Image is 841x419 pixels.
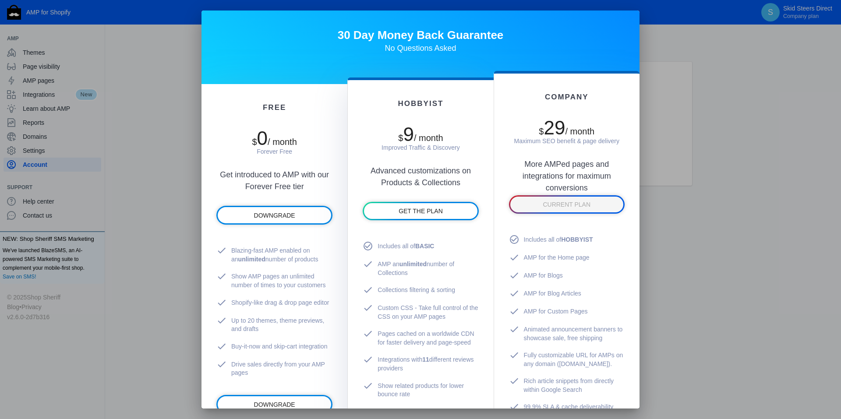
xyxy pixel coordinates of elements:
mat-icon: check [509,324,524,334]
span: Blazing-fast AMP enabled on an number of products [231,246,332,264]
li: Show related products for lower bounce rate [363,377,478,403]
a: GET THE PLAN [364,203,477,219]
span: / month [414,133,443,143]
li: 99.9% SLA & cache deliverability [509,398,625,416]
h4: No Questions Asked [201,44,640,53]
span: DOWNGRADE [254,212,295,219]
a: CURRENT PLAN [510,197,623,212]
mat-icon: check [509,252,524,263]
li: Shopify-like drag & drop page editor [216,294,332,312]
mat-icon: check [216,315,231,326]
a: DOWNGRADE [218,207,331,223]
span: GET THE PLAN [399,208,443,215]
a: DOWNGRADE [218,396,331,412]
mat-icon: check [363,303,378,313]
mat-icon: check [363,259,378,269]
div: Advanced customizations on Products & Collections [363,152,478,189]
mat-icon: check [363,285,378,295]
div: HOBBYIST [363,99,478,108]
span: $ [539,127,544,136]
span: Maximum SEO benefit & page delivery [514,137,619,144]
li: Custom CSS - Take full control of the CSS on your AMP pages [363,299,478,325]
li: Show AMP pages an unlimited number of times to your customers [216,268,332,294]
span: CURRENT PLAN [543,201,590,208]
mat-icon: check_circle_outline [509,234,524,245]
span: $ [252,137,257,147]
mat-icon: check [509,270,524,281]
mat-icon: check [509,350,524,360]
span: AMP an number of Collections [378,260,478,277]
mat-icon: check_circle_outline [363,241,378,251]
span: AMP for Custom Pages [524,307,588,316]
li: Drive sales directly from your AMP pages [216,356,332,382]
span: / month [565,127,594,136]
mat-icon: check [216,271,231,282]
mat-icon: check [216,297,231,308]
span: DOWNGRADE [254,401,295,408]
span: Includes all of [378,242,434,251]
li: Collections filtering & sorting [363,282,478,299]
span: / month [268,137,297,147]
span: Includes all of [524,236,593,244]
div: Get introduced to AMP with our Forever Free tier [216,156,332,193]
div: FREE [216,103,332,112]
mat-icon: check [216,359,231,370]
mat-icon: check [509,401,524,412]
mat-icon: check [509,306,524,317]
iframe: Drift Widget Chat Controller [797,375,830,408]
b: BASIC [415,243,435,250]
li: Pages cached on a worldwide CDN for faster delivery and page-speed [363,325,478,351]
span: $ [398,133,403,143]
mat-icon: check [216,341,231,352]
span: 9 [403,123,413,145]
div: COMPANY [509,93,625,102]
b: HOBBYIST [561,236,593,243]
mat-icon: check [363,328,378,339]
mat-icon: check [363,354,378,365]
b: unlimited [238,256,265,263]
b: unlimited [399,261,427,268]
h3: 30 Day Money Back Guarantee [201,31,640,39]
mat-icon: check [216,245,231,256]
span: 29 [544,117,565,138]
li: Rich article snippets from directly within Google Search [509,373,625,398]
span: AMP for the Home page [524,254,590,262]
span: Integrations with different reviews providers [378,356,478,373]
span: AMP for Blog Articles [524,289,581,298]
span: AMP for Blogs [524,271,563,280]
li: Buy-it-now and skip-cart integration [216,338,332,356]
li: Up to 20 themes, theme previews, and drafts [216,312,332,338]
li: Fully customizable URL for AMPs on any domain ([DOMAIN_NAME]). [509,347,625,373]
span: Forever Free [257,148,292,155]
div: More AMPed pages and integrations for maximum conversions [509,145,625,182]
li: Animated announcement banners to showcase sale, free shipping [509,321,625,347]
mat-icon: check [363,406,378,417]
mat-icon: check [509,376,524,386]
b: 11 [422,356,429,363]
mat-icon: check [363,380,378,391]
span: 0 [257,127,268,149]
span: Improved Traffic & Discovery [382,144,460,151]
mat-icon: check [509,288,524,299]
